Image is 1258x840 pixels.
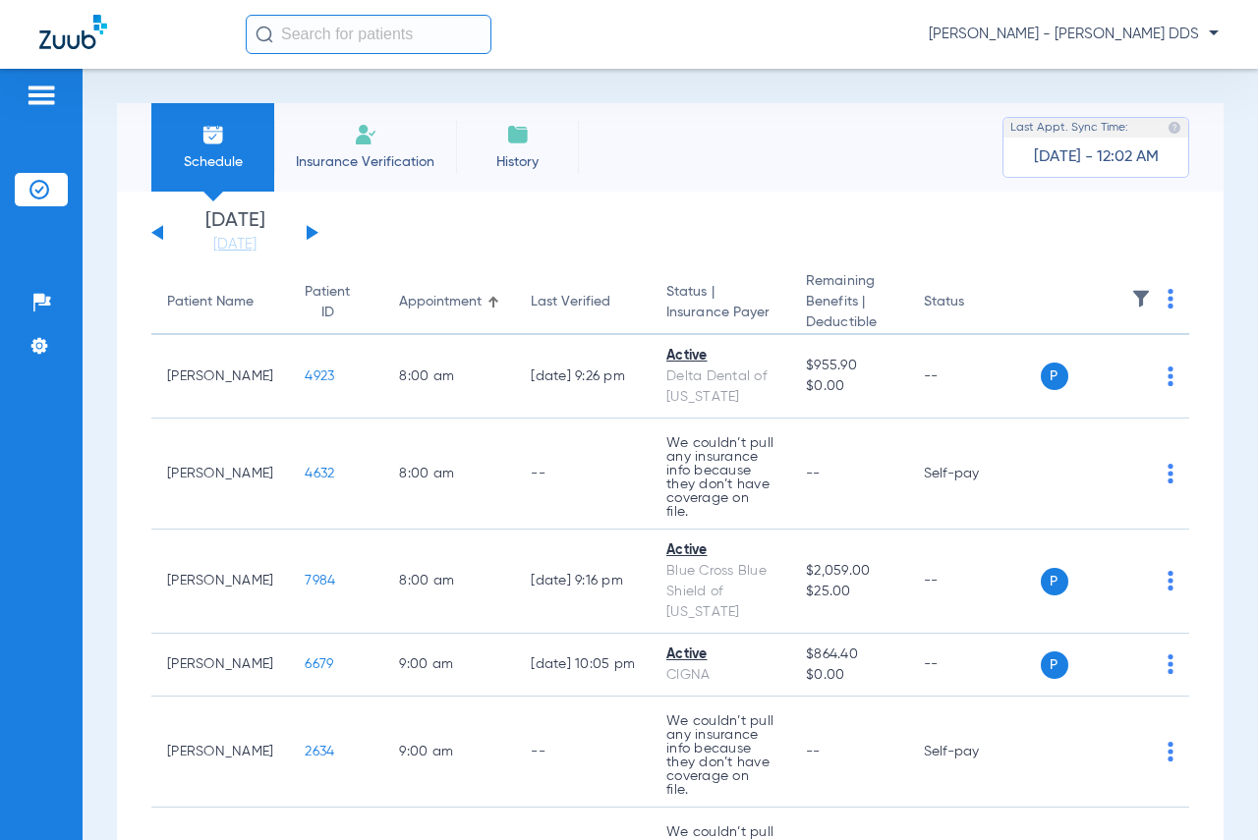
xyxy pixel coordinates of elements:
span: $864.40 [806,644,891,665]
span: P [1041,651,1068,679]
th: Status [908,271,1041,335]
span: 2634 [305,745,334,758]
a: [DATE] [176,235,294,254]
img: last sync help info [1168,121,1181,135]
div: Active [666,644,774,665]
div: Patient ID [305,282,368,323]
td: [DATE] 9:26 PM [515,335,651,419]
img: hamburger-icon [26,84,57,107]
img: Manual Insurance Verification [354,123,377,146]
span: Schedule [166,152,259,172]
span: 7984 [305,574,335,588]
span: History [471,152,564,172]
td: -- [908,335,1041,419]
li: [DATE] [176,211,294,254]
span: $955.90 [806,356,891,376]
img: Search Icon [256,26,273,43]
img: group-dot-blue.svg [1168,464,1173,483]
td: 8:00 AM [383,335,515,419]
td: [DATE] 10:05 PM [515,634,651,697]
div: Patient ID [305,282,350,323]
td: 8:00 AM [383,530,515,634]
span: Insurance Payer [666,303,774,323]
td: [PERSON_NAME] [151,530,289,634]
td: [PERSON_NAME] [151,697,289,808]
span: 4923 [305,369,334,383]
td: [PERSON_NAME] [151,634,289,697]
span: Last Appt. Sync Time: [1010,118,1128,138]
th: Status | [651,271,790,335]
td: Self-pay [908,419,1041,530]
span: $0.00 [806,665,891,686]
span: -- [806,745,821,758]
span: $25.00 [806,582,891,602]
th: Remaining Benefits | [790,271,907,335]
span: 6679 [305,657,333,671]
td: 9:00 AM [383,697,515,808]
img: group-dot-blue.svg [1168,742,1173,761]
span: [PERSON_NAME] - [PERSON_NAME] DDS [929,25,1219,44]
td: -- [515,697,651,808]
td: [PERSON_NAME] [151,335,289,419]
td: -- [515,419,651,530]
img: group-dot-blue.svg [1168,289,1173,308]
img: History [506,123,530,146]
td: -- [908,530,1041,634]
td: [PERSON_NAME] [151,419,289,530]
span: Insurance Verification [289,152,441,172]
span: 4632 [305,467,334,480]
img: Zuub Logo [39,15,107,49]
img: group-dot-blue.svg [1168,366,1173,386]
input: Search for patients [246,15,491,54]
span: $0.00 [806,376,891,397]
iframe: Chat Widget [1160,746,1258,840]
span: $2,059.00 [806,561,891,582]
img: Schedule [201,123,225,146]
p: We couldn’t pull any insurance info because they don’t have coverage on file. [666,436,774,519]
td: Self-pay [908,697,1041,808]
div: Last Verified [531,292,610,312]
div: Appointment [399,292,499,312]
td: 9:00 AM [383,634,515,697]
img: filter.svg [1131,289,1151,308]
td: [DATE] 9:16 PM [515,530,651,634]
p: We couldn’t pull any insurance info because they don’t have coverage on file. [666,714,774,797]
td: 8:00 AM [383,419,515,530]
span: [DATE] - 12:02 AM [1034,147,1159,167]
div: CIGNA [666,665,774,686]
span: P [1041,568,1068,595]
div: Active [666,540,774,561]
div: Active [666,346,774,366]
img: group-dot-blue.svg [1168,654,1173,674]
span: -- [806,467,821,480]
div: Appointment [399,292,482,312]
img: group-dot-blue.svg [1168,571,1173,590]
div: Delta Dental of [US_STATE] [666,366,774,408]
td: -- [908,634,1041,697]
div: Last Verified [531,292,635,312]
div: Patient Name [167,292,254,312]
div: Patient Name [167,292,273,312]
span: P [1041,363,1068,390]
div: Blue Cross Blue Shield of [US_STATE] [666,561,774,623]
span: Deductible [806,312,891,333]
